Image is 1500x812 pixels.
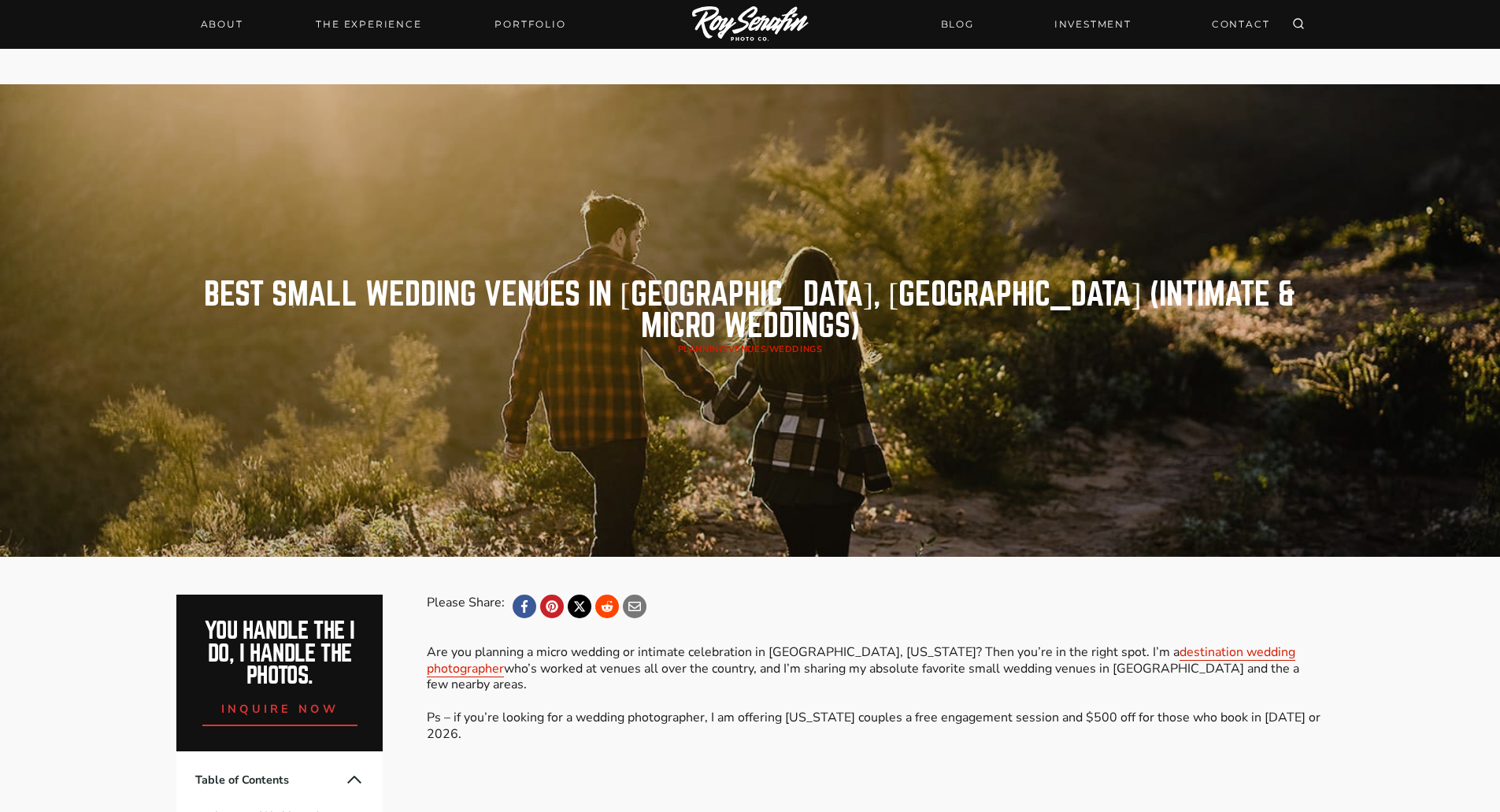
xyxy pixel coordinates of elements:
[728,343,766,355] a: Venues
[427,595,505,618] div: Please Share:
[427,643,1295,677] a: destination wedding photographer
[191,13,576,35] nav: Primary Navigation
[306,13,431,35] a: THE EXPERIENCE
[931,10,1280,38] nav: Secondary Navigation
[540,595,564,618] a: Pinterest
[1202,10,1280,38] a: CONTACT
[568,595,591,618] a: X
[1045,10,1141,38] a: INVESTMENT
[345,770,364,789] button: Collapse Table of Contents
[485,13,575,35] a: Portfolio
[221,701,339,717] span: inquire now
[769,343,822,355] a: Weddings
[692,6,809,43] img: Logo of Roy Serafin Photo Co., featuring stylized text in white on a light background, representi...
[931,10,983,38] a: BLOG
[176,279,1324,342] h1: Best Small Wedding Venues in [GEOGRAPHIC_DATA], [GEOGRAPHIC_DATA] (Intimate & Micro Weddings)
[191,13,253,35] a: About
[1287,13,1309,35] button: View Search Form
[202,688,358,726] a: inquire now
[595,595,619,618] a: Reddit
[678,343,725,355] a: planning
[513,595,536,618] a: Facebook
[195,772,345,788] span: Table of Contents
[427,644,1323,743] p: Are you planning a micro wedding or intimate celebration in [GEOGRAPHIC_DATA], [US_STATE]? Then y...
[678,343,822,355] span: / /
[194,620,366,688] h2: You handle the i do, I handle the photos.
[623,595,646,618] a: Email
